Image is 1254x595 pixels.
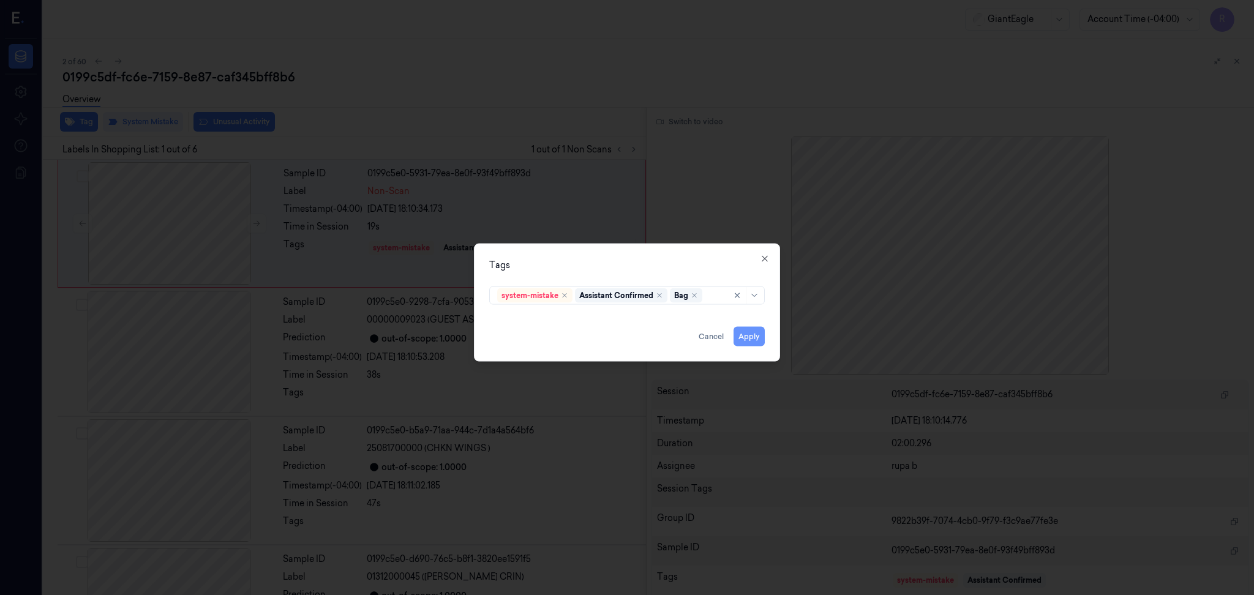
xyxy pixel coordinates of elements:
[501,290,558,301] div: system-mistake
[694,327,729,346] button: Cancel
[489,259,765,272] div: Tags
[561,292,568,299] div: Remove ,system-mistake
[734,327,765,346] button: Apply
[691,292,698,299] div: Remove ,Bag
[674,290,688,301] div: Bag
[656,292,663,299] div: Remove ,Assistant Confirmed
[579,290,653,301] div: Assistant Confirmed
